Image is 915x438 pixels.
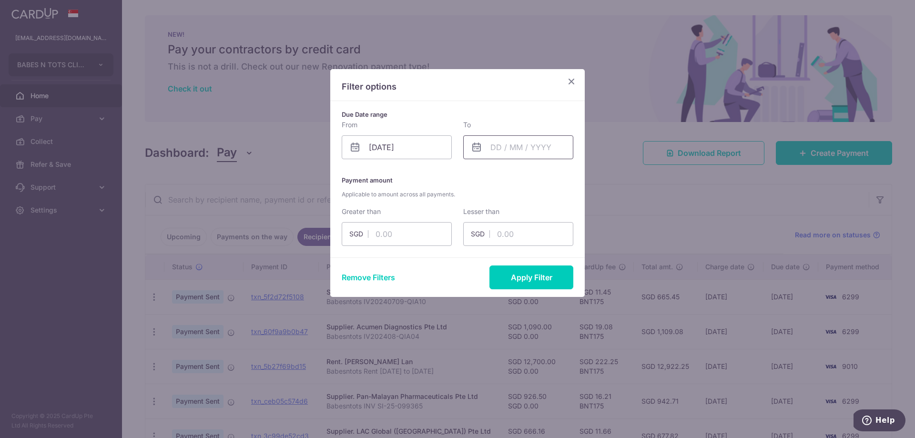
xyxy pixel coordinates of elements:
[471,229,490,239] span: SGD
[342,190,573,199] span: Applicable to amount across all payments.
[854,409,905,433] iframe: Opens a widget where you can find more information
[342,174,573,199] p: Payment amount
[342,207,381,216] label: Greater than
[349,229,368,239] span: SGD
[566,76,577,87] button: Close
[342,81,573,93] p: Filter options
[342,222,452,246] input: 0.00
[463,222,573,246] input: 0.00
[342,272,395,283] button: Remove Filters
[463,135,573,159] input: DD / MM / YYYY
[342,135,452,159] input: DD / MM / YYYY
[489,265,573,289] button: Apply Filter
[463,120,471,130] label: To
[342,109,573,120] p: Due Date range
[463,207,499,216] label: Lesser than
[342,120,357,130] label: From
